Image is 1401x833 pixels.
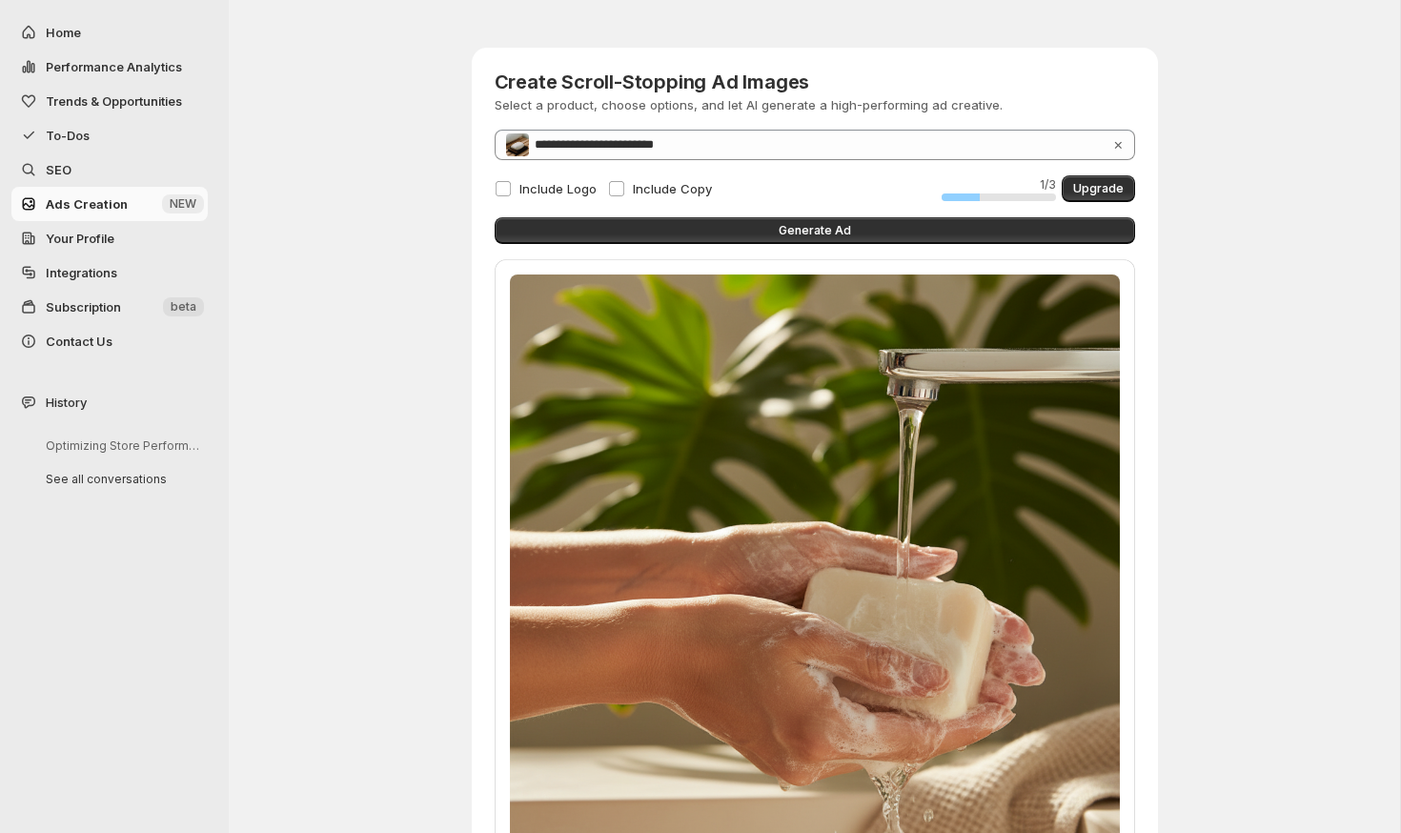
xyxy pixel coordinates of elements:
[46,299,121,315] span: Subscription
[11,84,208,118] button: Trends & Opportunities
[11,15,208,50] button: Home
[46,334,112,349] span: Contact Us
[11,290,208,324] button: Subscription
[495,95,1003,114] p: Select a product, choose options, and let AI generate a high-performing ad creative.
[46,393,87,412] span: History
[11,187,208,221] button: Ads Creation
[171,299,196,315] span: beta
[46,265,117,280] span: Integrations
[506,133,529,156] img: (Sample) Coconut Bar Soap
[46,59,182,74] span: Performance Analytics
[1113,136,1124,152] button: Clear selection
[46,162,71,177] span: SEO
[779,223,851,238] span: Generate Ad
[633,181,712,196] span: Include Copy
[11,118,208,152] button: To-Dos
[519,181,597,196] span: Include Logo
[46,93,182,109] span: Trends & Opportunities
[170,196,196,212] span: NEW
[1073,181,1124,196] span: Upgrade
[30,464,212,494] button: See all conversations
[495,71,1003,93] h3: Create Scroll-Stopping Ad Images
[11,255,208,290] a: Integrations
[942,177,1056,193] p: 1 / 3
[46,128,90,143] span: To-Dos
[11,152,208,187] a: SEO
[46,196,128,212] span: Ads Creation
[11,221,208,255] a: Your Profile
[495,217,1135,244] button: Generate Ad
[1062,175,1135,202] button: Upgrade
[46,231,114,246] span: Your Profile
[30,431,212,460] button: Optimizing Store Performance Analysis Steps
[11,50,208,84] button: Performance Analytics
[46,25,81,40] span: Home
[11,324,208,358] button: Contact Us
